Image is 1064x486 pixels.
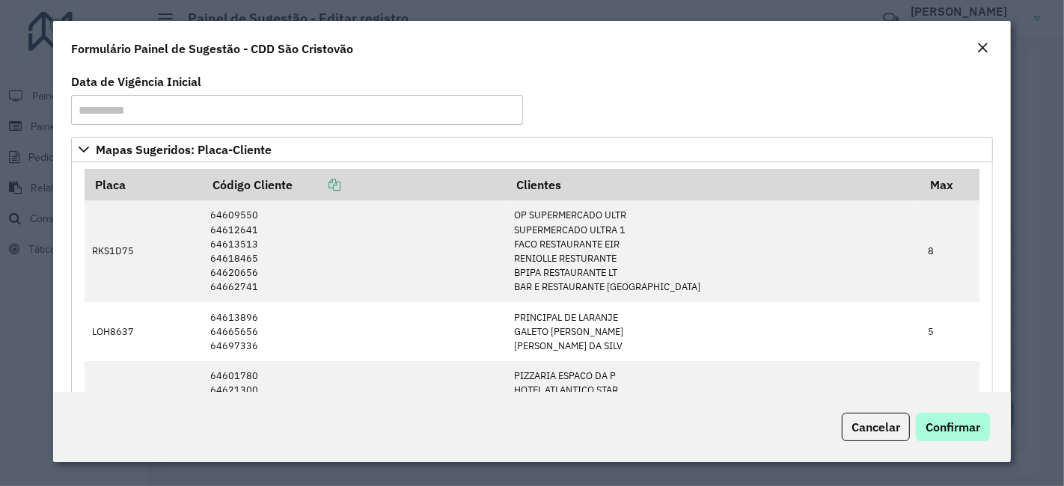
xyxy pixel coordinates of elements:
[926,419,980,434] span: Confirmar
[85,361,203,434] td: LNX4G29
[293,177,340,192] a: Copiar
[507,361,920,434] td: PIZZARIA ESPACO DA P HOTEL ATLANTICO STAR MERCEARIA POVO RIO L OP PANIFICACAO APOLO
[202,200,506,302] td: 64609550 64612641 64613513 64618465 64620656 64662741
[507,169,920,200] th: Clientes
[507,200,920,302] td: OP SUPERMERCADO ULTR SUPERMERCADO ULTRA 1 FACO RESTAURANTE EIR RENIOLLE RESTURANTE BPIPA RESTAURA...
[71,137,993,162] a: Mapas Sugeridos: Placa-Cliente
[96,144,272,156] span: Mapas Sugeridos: Placa-Cliente
[85,200,203,302] td: RKS1D75
[851,419,900,434] span: Cancelar
[972,39,993,58] button: Close
[507,302,920,361] td: PRINCIPAL DE LARANJE GALETO [PERSON_NAME] [PERSON_NAME] DA SILV
[202,302,506,361] td: 64613896 64665656 64697336
[976,42,988,54] em: Fechar
[85,169,203,200] th: Placa
[916,413,990,441] button: Confirmar
[842,413,910,441] button: Cancelar
[202,361,506,434] td: 64601780 64621300 64621410 64664639
[920,302,979,361] td: 5
[920,361,979,434] td: 8
[202,169,506,200] th: Código Cliente
[85,302,203,361] td: LOH8637
[71,40,353,58] h4: Formulário Painel de Sugestão - CDD São Cristovão
[71,73,201,90] label: Data de Vigência Inicial
[920,169,979,200] th: Max
[920,200,979,302] td: 8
